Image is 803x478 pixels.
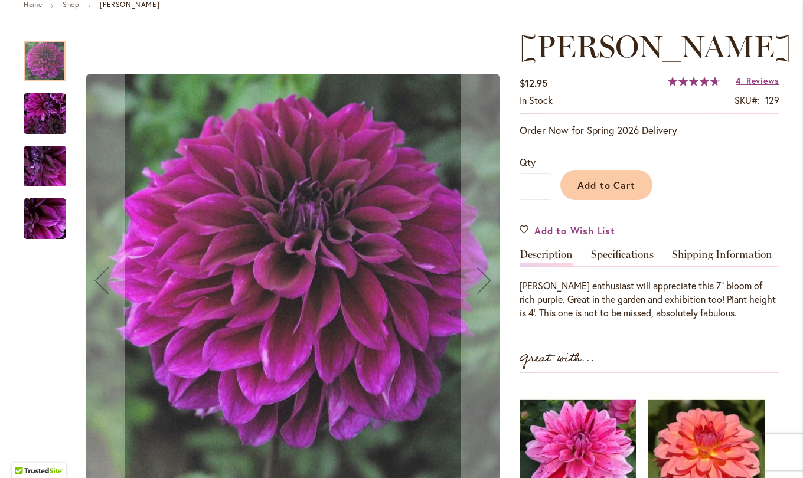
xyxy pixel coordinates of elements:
[520,123,779,137] p: Order Now for Spring 2026 Delivery
[520,279,779,320] div: [PERSON_NAME] enthusiast will appreciate this 7" bloom of rich purple. Great in the garden and ex...
[736,75,741,86] span: 4
[520,349,595,368] strong: Great with...
[668,77,720,86] div: 95%
[520,224,615,237] a: Add to Wish List
[520,94,553,107] div: Availability
[746,75,779,86] span: Reviews
[672,249,772,266] a: Shipping Information
[736,75,779,86] a: 4 Reviews
[520,94,553,106] span: In stock
[24,29,78,81] div: Einstein
[24,145,66,188] img: Einstein
[24,134,78,186] div: Einstein
[560,170,652,200] button: Add to Cart
[765,94,779,107] div: 129
[520,28,792,65] span: [PERSON_NAME]
[735,94,760,106] strong: SKU
[24,198,66,240] img: Einstein
[577,179,636,191] span: Add to Cart
[520,249,779,320] div: Detailed Product Info
[9,436,42,469] iframe: Launch Accessibility Center
[520,77,547,89] span: $12.95
[591,249,654,266] a: Specifications
[24,186,66,239] div: Einstein
[24,81,78,134] div: Einstein
[534,224,615,237] span: Add to Wish List
[520,156,536,168] span: Qty
[24,93,66,135] img: Einstein
[520,249,573,266] a: Description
